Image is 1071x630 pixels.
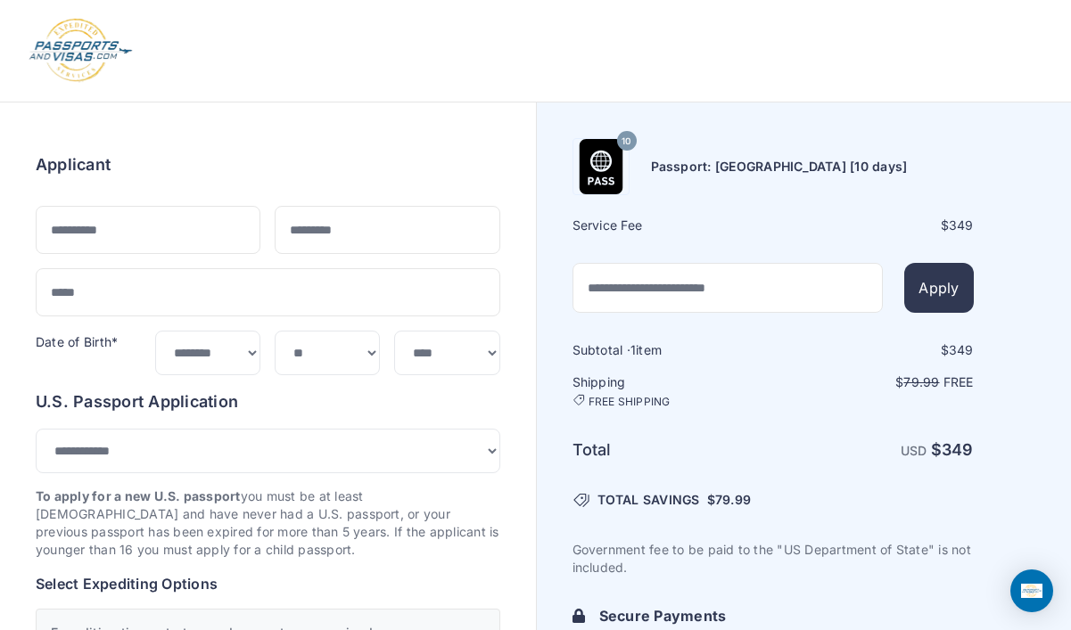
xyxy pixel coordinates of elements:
h6: Secure Payments [599,605,974,626]
div: $ [775,217,974,234]
p: $ [775,373,974,391]
div: $ [775,341,974,359]
span: USD [901,443,927,458]
span: 1 [630,342,636,357]
span: 10 [622,130,630,153]
h6: Subtotal · item [573,341,771,359]
img: Product Name [573,139,629,194]
span: $ [707,491,751,509]
span: 349 [949,342,974,357]
p: Government fee to be paid to the "US Department of State" is not included. [573,541,974,577]
span: TOTAL SAVINGS [597,491,700,509]
label: Date of Birth* [36,334,118,349]
span: FREE SHIPPING [589,395,671,409]
span: 349 [949,217,974,233]
h6: Service Fee [573,217,771,234]
h6: U.S. Passport Application [36,389,500,414]
span: 79.99 [903,374,939,389]
span: 79.99 [715,492,751,507]
h6: Shipping [573,373,771,409]
strong: $ [931,440,974,459]
button: Apply [904,263,973,313]
h6: Total [573,438,771,462]
p: you must be at least [DEMOGRAPHIC_DATA] and have never had a U.S. passport, or your previous pass... [36,487,500,559]
div: Open Intercom Messenger [1010,569,1053,612]
h6: Passport: [GEOGRAPHIC_DATA] [10 days] [651,158,908,176]
span: 349 [942,440,974,459]
span: Free [943,374,974,389]
h6: Select Expediting Options [36,573,500,594]
h6: Applicant [36,152,111,177]
img: Logo [28,18,134,84]
strong: To apply for a new U.S. passport [36,488,241,503]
